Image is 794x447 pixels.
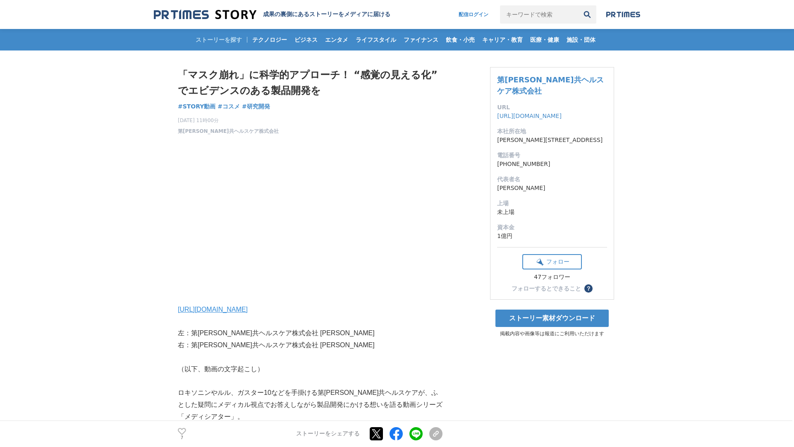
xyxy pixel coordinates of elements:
dd: 1億円 [497,232,607,240]
h2: 成果の裏側にあるストーリーをメディアに届ける [263,11,390,18]
a: 飲食・小売 [442,29,478,50]
span: #研究開発 [242,103,270,110]
a: 医療・健康 [527,29,562,50]
span: キャリア・教育 [479,36,526,43]
a: #STORY動画 [178,102,215,111]
a: エンタメ [322,29,352,50]
div: フォローするとできること [512,286,581,291]
span: ビジネス [291,36,321,43]
span: 施設・団体 [563,36,599,43]
input: キーワードで検索 [500,5,578,24]
h1: 「マスク崩れ」に科学的アプローチ！ “感覚の見える化”でエビデンスのある製品開発を [178,67,442,99]
dt: 本社所在地 [497,127,607,136]
p: 右：第[PERSON_NAME]共ヘルスケア株式会社 [PERSON_NAME] [178,339,442,351]
dt: URL [497,103,607,112]
p: 掲載内容や画像等は報道にご利用いただけます [490,330,614,337]
a: 第[PERSON_NAME]共ヘルスケア株式会社 [497,75,603,95]
span: エンタメ [322,36,352,43]
p: ロキソニンやルル、ガスター10などを手掛ける第[PERSON_NAME]共ヘルスケアが、ふとした疑問にメディカル視点でお答えしながら製品開発にかける想いを語る動画シリーズ「メディシアター」。 [178,387,442,423]
a: テクノロジー [249,29,290,50]
dt: 代表者名 [497,175,607,184]
a: 施設・団体 [563,29,599,50]
a: ストーリー素材ダウンロード [495,310,609,327]
dt: 上場 [497,199,607,208]
span: ？ [586,286,591,291]
button: ？ [584,284,593,293]
a: [URL][DOMAIN_NAME] [178,306,248,313]
span: #STORY動画 [178,103,215,110]
span: [DATE] 11時00分 [178,117,279,124]
dd: [PERSON_NAME] [497,184,607,192]
a: #研究開発 [242,102,270,111]
a: #コスメ [218,102,240,111]
span: 医療・健康 [527,36,562,43]
p: （以下、動画の文字起こし） [178,363,442,375]
a: 配信ログイン [450,5,497,24]
span: テクノロジー [249,36,290,43]
button: 検索 [578,5,596,24]
dd: 未上場 [497,208,607,216]
img: prtimes [606,11,640,18]
img: 成果の裏側にあるストーリーをメディアに届ける [154,9,256,20]
p: 左：第[PERSON_NAME]共ヘルスケア株式会社 [PERSON_NAME] [178,327,442,339]
p: 7 [178,436,186,440]
button: フォロー [522,254,582,269]
span: #コスメ [218,103,240,110]
span: 飲食・小売 [442,36,478,43]
dt: 電話番号 [497,151,607,160]
a: キャリア・教育 [479,29,526,50]
p: ストーリーをシェアする [296,430,360,438]
dd: [PHONE_NUMBER] [497,160,607,168]
a: 成果の裏側にあるストーリーをメディアに届ける 成果の裏側にあるストーリーをメディアに届ける [154,9,390,20]
a: ビジネス [291,29,321,50]
a: 第[PERSON_NAME]共ヘルスケア株式会社 [178,127,279,135]
a: ライフスタイル [352,29,399,50]
span: ファイナンス [400,36,442,43]
a: [URL][DOMAIN_NAME] [497,113,562,119]
span: ライフスタイル [352,36,399,43]
div: 47フォロワー [522,274,582,281]
dd: [PERSON_NAME][STREET_ADDRESS] [497,136,607,144]
dt: 資本金 [497,223,607,232]
a: ファイナンス [400,29,442,50]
